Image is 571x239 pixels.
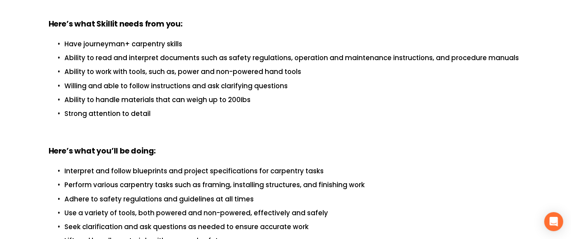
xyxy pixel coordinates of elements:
p: Use a variety of tools, both powered and non-powered, effectively and safely [64,208,523,218]
p: Ability to read and interpret documents such as safety regulations, operation and maintenance ins... [64,53,523,63]
p: Have journeyman+ carpentry skills [64,39,523,49]
p: Adhere to safety regulations and guidelines at all times [64,194,523,205]
p: Strong attention to detail [64,108,523,119]
p: Seek clarification and ask questions as needed to ensure accurate work [64,222,523,232]
strong: Here’s what you’ll be doing: [49,146,156,156]
p: Interpret and follow blueprints and project specifications for carpentry tasks [64,166,523,176]
p: Willing and able to follow instructions and ask clarifying questions [64,81,523,91]
strong: Here’s what Skillit needs from you: [49,19,183,29]
p: Perform various carpentry tasks such as framing, installing structures, and finishing work [64,180,523,190]
p: Ability to handle materials that can weigh up to 200Ibs [64,95,523,105]
div: Open Intercom Messenger [544,212,563,231]
p: Ability to work with tools, such as, power and non-powered hand tools [64,66,523,77]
